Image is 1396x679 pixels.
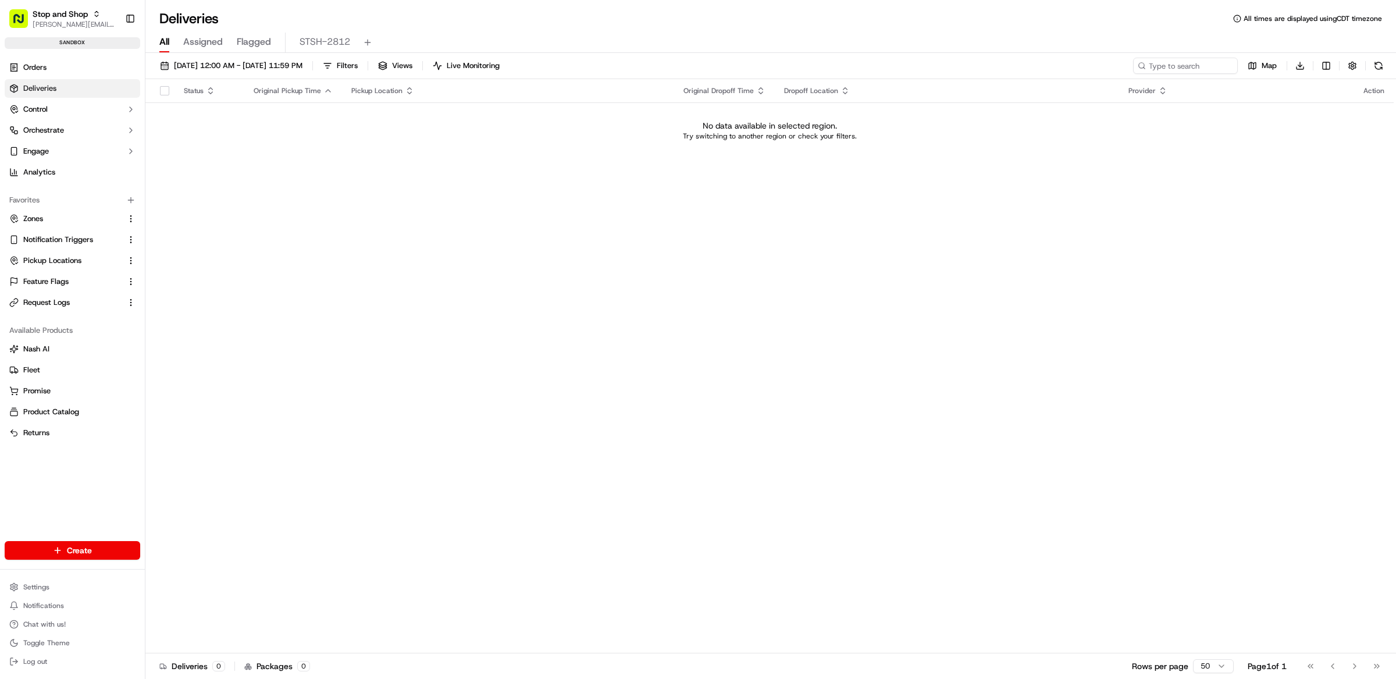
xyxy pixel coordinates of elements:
span: Original Pickup Time [254,86,321,95]
span: Feature Flags [23,276,69,287]
p: No data available in selected region. [703,120,837,131]
a: Orders [5,58,140,77]
button: Returns [5,424,140,442]
button: Refresh [1370,58,1387,74]
span: Promise [23,386,51,396]
div: sandbox [5,37,140,49]
span: Chat with us! [23,620,66,629]
a: Zones [9,214,122,224]
button: Toggle Theme [5,635,140,651]
div: 0 [212,661,225,671]
div: Deliveries [159,660,225,672]
div: Packages [244,660,310,672]
span: Engage [23,146,49,157]
button: Pickup Locations [5,251,140,270]
span: Live Monitoring [447,61,500,71]
button: Request Logs [5,293,140,312]
button: Engage [5,142,140,161]
button: Chat with us! [5,616,140,632]
button: Notification Triggers [5,230,140,249]
span: Product Catalog [23,407,79,417]
button: Promise [5,382,140,400]
button: Live Monitoring [428,58,505,74]
button: Fleet [5,361,140,379]
button: Notifications [5,598,140,614]
span: Nash AI [23,344,49,354]
span: Analytics [23,167,55,177]
div: Favorites [5,191,140,209]
span: Log out [23,657,47,666]
span: STSH-2812 [300,35,350,49]
p: Rows per page [1132,660,1188,672]
button: Product Catalog [5,403,140,421]
button: Create [5,541,140,560]
a: Nash AI [9,344,136,354]
button: Filters [318,58,363,74]
button: Orchestrate [5,121,140,140]
a: Promise [9,386,136,396]
button: [DATE] 12:00 AM - [DATE] 11:59 PM [155,58,308,74]
span: Deliveries [23,83,56,94]
button: Settings [5,579,140,595]
span: Control [23,104,48,115]
span: Request Logs [23,297,70,308]
p: Try switching to another region or check your filters. [683,131,857,141]
span: Pickup Location [351,86,403,95]
span: Toggle Theme [23,638,70,648]
span: All times are displayed using CDT timezone [1244,14,1382,23]
button: Views [373,58,418,74]
a: Pickup Locations [9,255,122,266]
span: Returns [23,428,49,438]
span: Views [392,61,412,71]
button: [PERSON_NAME][EMAIL_ADDRESS][DOMAIN_NAME] [33,20,116,29]
div: Action [1363,86,1384,95]
button: Log out [5,653,140,670]
button: Map [1242,58,1282,74]
button: Feature Flags [5,272,140,291]
span: All [159,35,169,49]
span: Zones [23,214,43,224]
a: Request Logs [9,297,122,308]
span: [DATE] 12:00 AM - [DATE] 11:59 PM [174,61,302,71]
span: Flagged [237,35,271,49]
a: Product Catalog [9,407,136,417]
a: Deliveries [5,79,140,98]
span: Notifications [23,601,64,610]
span: Create [67,545,92,556]
span: Filters [337,61,358,71]
div: Available Products [5,321,140,340]
a: Fleet [9,365,136,375]
a: Returns [9,428,136,438]
div: 0 [297,661,310,671]
a: Analytics [5,163,140,182]
span: Orders [23,62,47,73]
input: Type to search [1133,58,1238,74]
button: Zones [5,209,140,228]
span: Status [184,86,204,95]
h1: Deliveries [159,9,219,28]
span: Assigned [183,35,223,49]
span: Pickup Locations [23,255,81,266]
button: Control [5,100,140,119]
a: Feature Flags [9,276,122,287]
span: Settings [23,582,49,592]
button: Stop and Shop [33,8,88,20]
button: Stop and Shop[PERSON_NAME][EMAIL_ADDRESS][DOMAIN_NAME] [5,5,120,33]
div: Page 1 of 1 [1248,660,1287,672]
span: Provider [1128,86,1156,95]
span: Fleet [23,365,40,375]
span: Notification Triggers [23,234,93,245]
span: Orchestrate [23,125,64,136]
a: Notification Triggers [9,234,122,245]
span: Dropoff Location [784,86,838,95]
span: Original Dropoff Time [683,86,754,95]
span: Map [1262,61,1277,71]
button: Nash AI [5,340,140,358]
